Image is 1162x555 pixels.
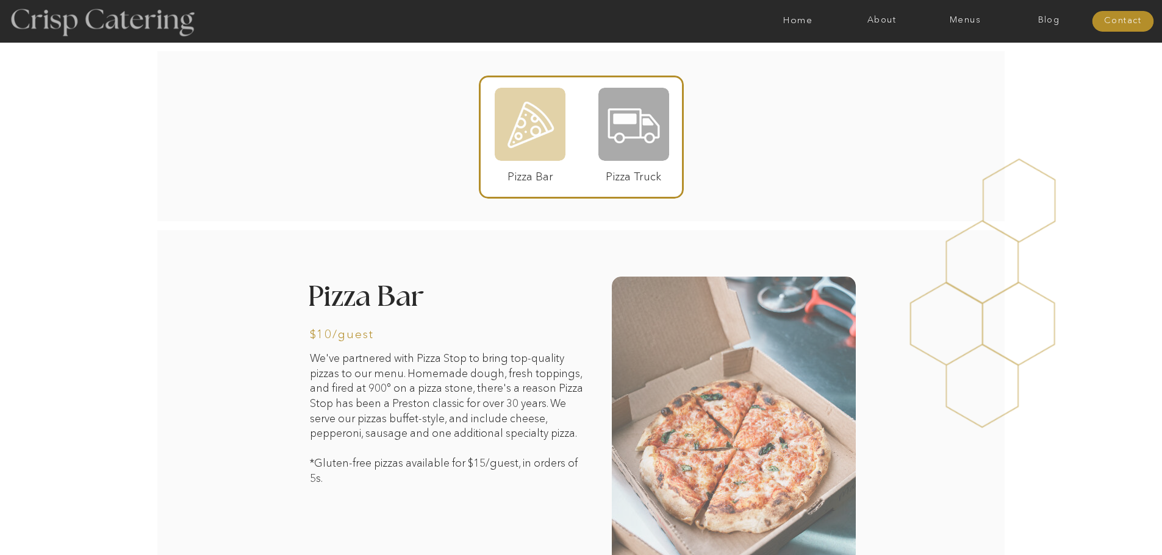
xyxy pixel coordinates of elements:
[924,15,1007,27] a: Menus
[310,351,590,532] p: We've partnered with Pizza Stop to bring top-quality pizzas to our menu. Homemade dough, fresh to...
[490,160,571,195] p: Pizza Bar
[1007,15,1091,27] a: Blog
[310,328,485,340] h3: $10/guest
[756,15,840,27] a: Home
[1092,16,1153,28] a: Contact
[593,160,674,195] p: Pizza Truck
[840,15,924,27] a: About
[308,283,533,321] h2: Pizza Bar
